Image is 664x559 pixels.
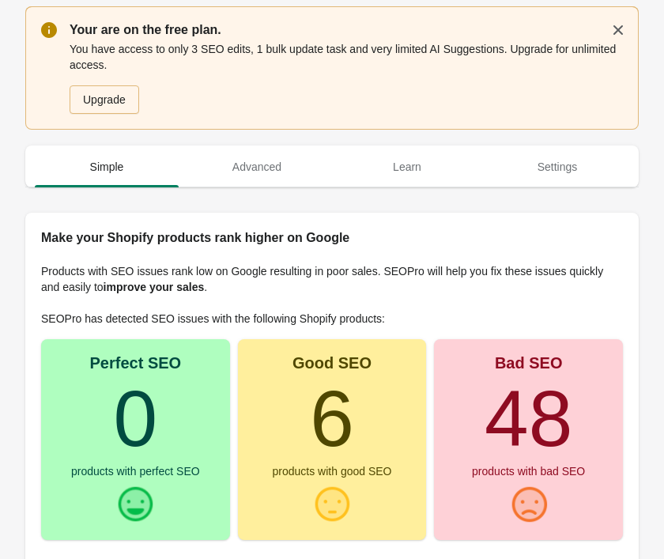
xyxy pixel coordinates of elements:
span: Simple [35,153,179,181]
span: Learn [335,153,479,181]
div: Bad SEO [495,355,563,371]
span: Settings [485,153,629,181]
button: Simple [32,146,182,187]
div: Perfect SEO [90,355,182,371]
div: Upgrade [83,93,126,106]
turbo-frame: 6 [310,374,354,463]
button: Advanced [182,146,332,187]
div: You have access to only 3 SEO edits, 1 bulk update task and very limited AI Suggestions. Upgrade ... [70,40,623,115]
turbo-frame: 48 [485,374,572,463]
div: products with perfect SEO [71,466,200,477]
p: Products with SEO issues rank low on Google resulting in poor sales. SEOPro will help you fix the... [41,263,623,295]
p: SEOPro has detected SEO issues with the following Shopify products: [41,311,623,327]
turbo-frame: 0 [114,374,158,463]
button: Learn [332,146,482,187]
div: products with bad SEO [472,466,585,477]
span: Advanced [185,153,329,181]
a: Upgrade [70,85,139,114]
h2: Make your Shopify products rank higher on Google [41,229,623,247]
b: improve your sales [104,281,205,293]
p: Your are on the free plan. [70,21,623,40]
div: products with good SEO [273,466,392,477]
button: Settings [482,146,632,187]
div: Good SEO [292,355,372,371]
